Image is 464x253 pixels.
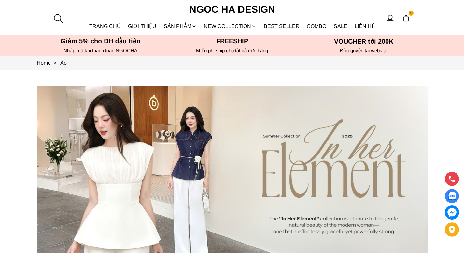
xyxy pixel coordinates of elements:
a: Display image [445,189,459,203]
font: Freeship [216,37,248,45]
span: > [51,60,59,66]
a: Ngoc Ha Design [183,2,281,17]
a: GIỚI THIỆU [124,18,160,35]
a: TRANG CHỦ [86,18,125,35]
a: LIÊN HỆ [351,18,379,35]
img: Display image [448,192,456,200]
a: Link to Home [37,60,60,66]
h5: VOUCHER tới 200K [300,37,428,45]
font: Nhập mã khi thanh toán NGOCHA [63,48,137,53]
a: Combo [303,18,330,35]
font: Giảm 5% cho ĐH đầu tiên [61,37,140,45]
h6: Độc quyền tại website [300,48,428,54]
a: BEST SELLER [260,18,303,35]
a: messenger [445,205,459,220]
h6: MIễn phí ship cho tất cả đơn hàng [168,48,296,54]
a: Link to Áo [60,60,67,66]
span: 0 [409,11,414,16]
div: SẢN PHẨM [160,18,201,35]
img: img-CART-ICON-ksit0nf1 [402,15,410,22]
a: SALE [330,18,351,35]
a: NEW COLLECTION [200,18,260,35]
